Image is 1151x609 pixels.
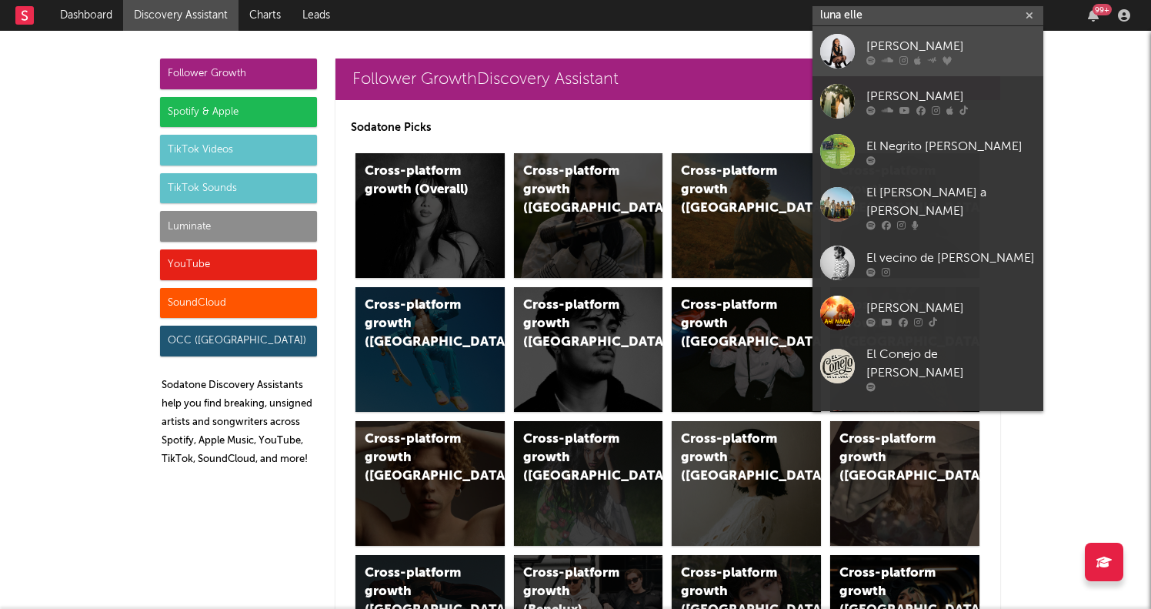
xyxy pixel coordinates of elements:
[523,296,628,352] div: Cross-platform growth ([GEOGRAPHIC_DATA])
[812,288,1043,338] a: [PERSON_NAME]
[812,176,1043,238] a: El [PERSON_NAME] a [PERSON_NAME]
[514,153,663,278] a: Cross-platform growth ([GEOGRAPHIC_DATA])
[335,59,1000,100] a: Follower GrowthDiscovery Assistant
[351,119,985,137] p: Sodatone Picks
[681,430,786,486] div: Cross-platform growth ([GEOGRAPHIC_DATA])
[866,137,1036,156] div: El Negrito [PERSON_NAME]
[160,173,317,204] div: TikTok Sounds
[160,249,317,280] div: YouTube
[839,430,944,486] div: Cross-platform growth ([GEOGRAPHIC_DATA])
[812,26,1043,76] a: [PERSON_NAME]
[681,162,786,218] div: Cross-platform growth ([GEOGRAPHIC_DATA])
[866,407,1036,444] div: El Guero [PERSON_NAME] Y Su Teclado
[162,376,317,469] p: Sodatone Discovery Assistants help you find breaking, unsigned artists and songwriters across Spo...
[523,430,628,486] div: Cross-platform growth ([GEOGRAPHIC_DATA])
[866,346,1036,383] div: El Conejo de [PERSON_NAME]
[355,287,505,412] a: Cross-platform growth ([GEOGRAPHIC_DATA])
[365,430,469,486] div: Cross-platform growth ([GEOGRAPHIC_DATA])
[812,400,1043,461] a: El Guero [PERSON_NAME] Y Su Teclado
[355,153,505,278] a: Cross-platform growth (Overall)
[365,296,469,352] div: Cross-platform growth ([GEOGRAPHIC_DATA])
[812,238,1043,288] a: El vecino de [PERSON_NAME]
[672,421,821,546] a: Cross-platform growth ([GEOGRAPHIC_DATA])
[160,59,317,89] div: Follower Growth
[866,87,1036,105] div: [PERSON_NAME]
[812,6,1043,25] input: Search for artists
[365,162,469,199] div: Cross-platform growth (Overall)
[812,126,1043,176] a: El Negrito [PERSON_NAME]
[681,296,786,352] div: Cross-platform growth ([GEOGRAPHIC_DATA]/GSA)
[866,184,1036,221] div: El [PERSON_NAME] a [PERSON_NAME]
[1093,4,1112,15] div: 99 +
[160,288,317,319] div: SoundCloud
[830,421,979,546] a: Cross-platform growth ([GEOGRAPHIC_DATA])
[160,211,317,242] div: Luminate
[160,97,317,128] div: Spotify & Apple
[812,338,1043,400] a: El Conejo de [PERSON_NAME]
[672,287,821,412] a: Cross-platform growth ([GEOGRAPHIC_DATA]/GSA)
[866,299,1036,317] div: [PERSON_NAME]
[514,421,663,546] a: Cross-platform growth ([GEOGRAPHIC_DATA])
[672,153,821,278] a: Cross-platform growth ([GEOGRAPHIC_DATA])
[866,249,1036,267] div: El vecino de [PERSON_NAME]
[160,326,317,356] div: OCC ([GEOGRAPHIC_DATA])
[1088,9,1099,22] button: 99+
[355,421,505,546] a: Cross-platform growth ([GEOGRAPHIC_DATA])
[523,162,628,218] div: Cross-platform growth ([GEOGRAPHIC_DATA])
[866,37,1036,55] div: [PERSON_NAME]
[160,135,317,166] div: TikTok Videos
[514,287,663,412] a: Cross-platform growth ([GEOGRAPHIC_DATA])
[812,76,1043,126] a: [PERSON_NAME]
